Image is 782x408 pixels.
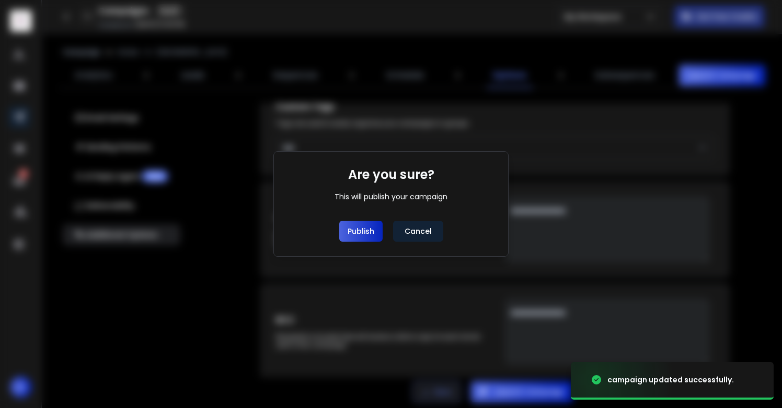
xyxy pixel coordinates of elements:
h1: Are you sure? [348,166,434,183]
button: Publish [339,221,383,242]
div: campaign updated successfully. [607,375,734,385]
div: This will publish your campaign [335,191,447,202]
button: Cancel [393,221,443,242]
